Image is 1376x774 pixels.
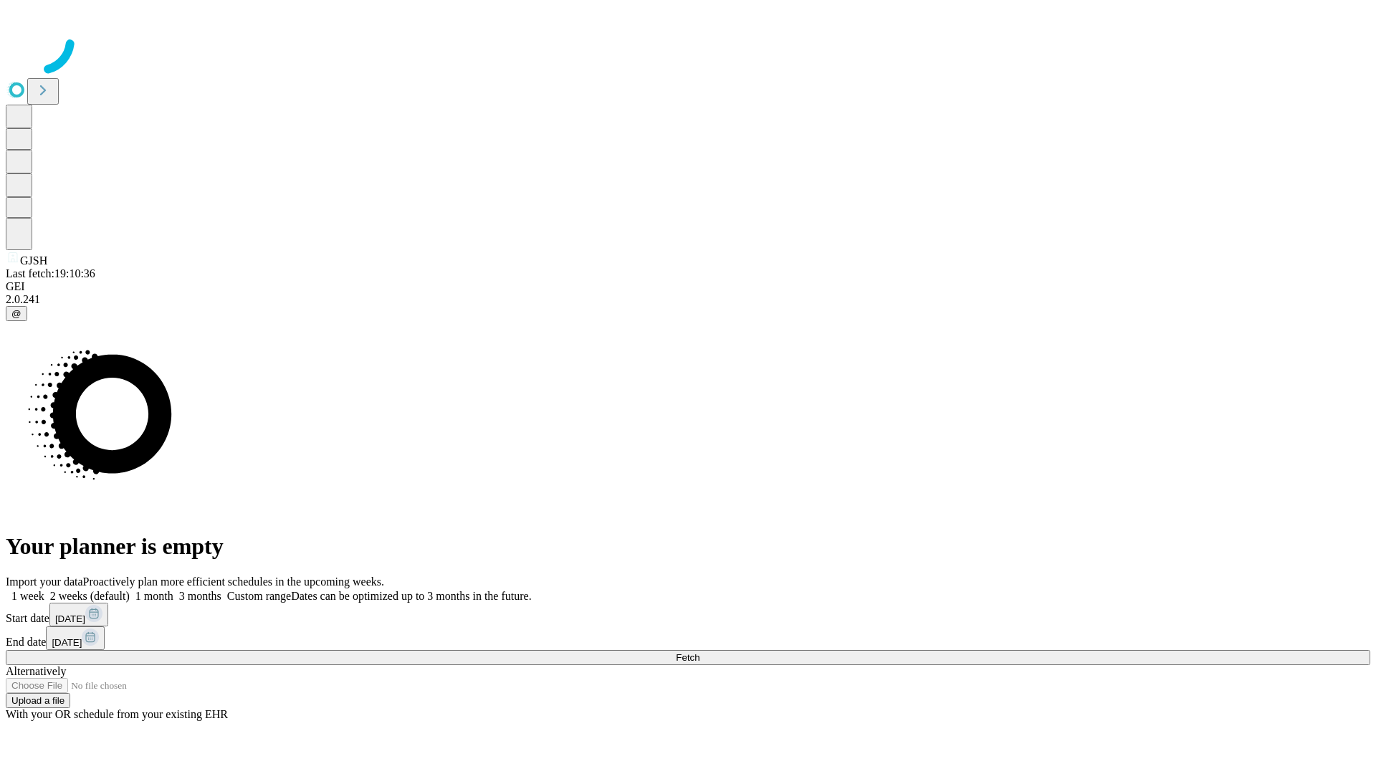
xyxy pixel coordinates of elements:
[46,626,105,650] button: [DATE]
[6,267,95,279] span: Last fetch: 19:10:36
[55,613,85,624] span: [DATE]
[20,254,47,267] span: GJSH
[6,280,1370,293] div: GEI
[11,590,44,602] span: 1 week
[6,293,1370,306] div: 2.0.241
[6,665,66,677] span: Alternatively
[6,693,70,708] button: Upload a file
[6,650,1370,665] button: Fetch
[6,603,1370,626] div: Start date
[6,306,27,321] button: @
[227,590,291,602] span: Custom range
[11,308,21,319] span: @
[179,590,221,602] span: 3 months
[676,652,699,663] span: Fetch
[6,533,1370,560] h1: Your planner is empty
[6,708,228,720] span: With your OR schedule from your existing EHR
[135,590,173,602] span: 1 month
[50,590,130,602] span: 2 weeks (default)
[6,575,83,588] span: Import your data
[83,575,384,588] span: Proactively plan more efficient schedules in the upcoming weeks.
[49,603,108,626] button: [DATE]
[6,626,1370,650] div: End date
[52,637,82,648] span: [DATE]
[291,590,531,602] span: Dates can be optimized up to 3 months in the future.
